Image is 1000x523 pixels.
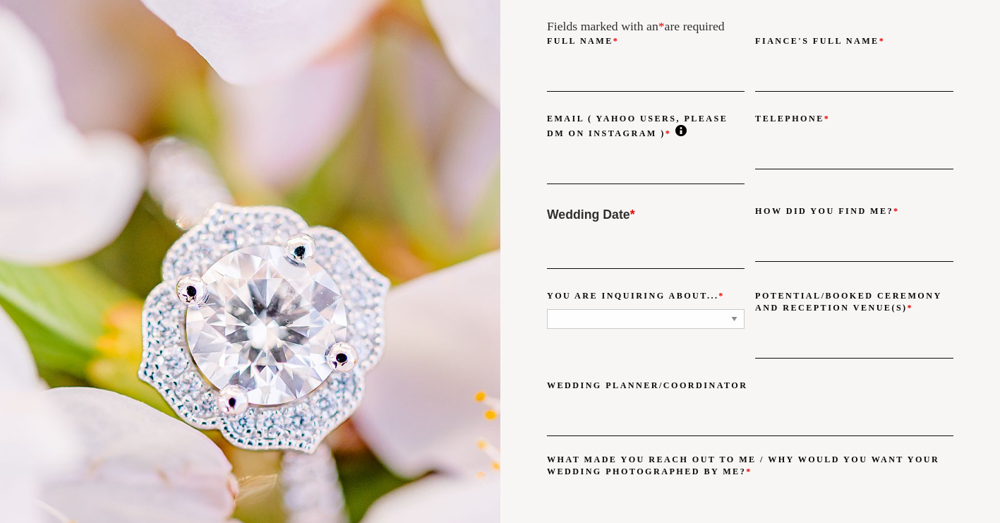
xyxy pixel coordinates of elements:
[547,113,745,140] label: Email ( Yahoo users, please DM on instagram )
[755,113,830,125] label: Telephone
[755,205,899,217] label: How did you find me?
[547,35,619,47] label: Full Name
[547,454,953,478] label: What made you reach out to me / Why would you want your wedding photographed by me?
[547,208,635,222] span: Wedding Date
[547,290,725,302] label: You are inquiring about...
[547,380,747,392] label: Wedding Planner/Coordinator
[547,17,953,36] div: Fields marked with an are required
[755,290,953,314] label: Potential/Booked Ceremony and Reception Venue(s)
[755,35,885,47] label: Fiance's Full Name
